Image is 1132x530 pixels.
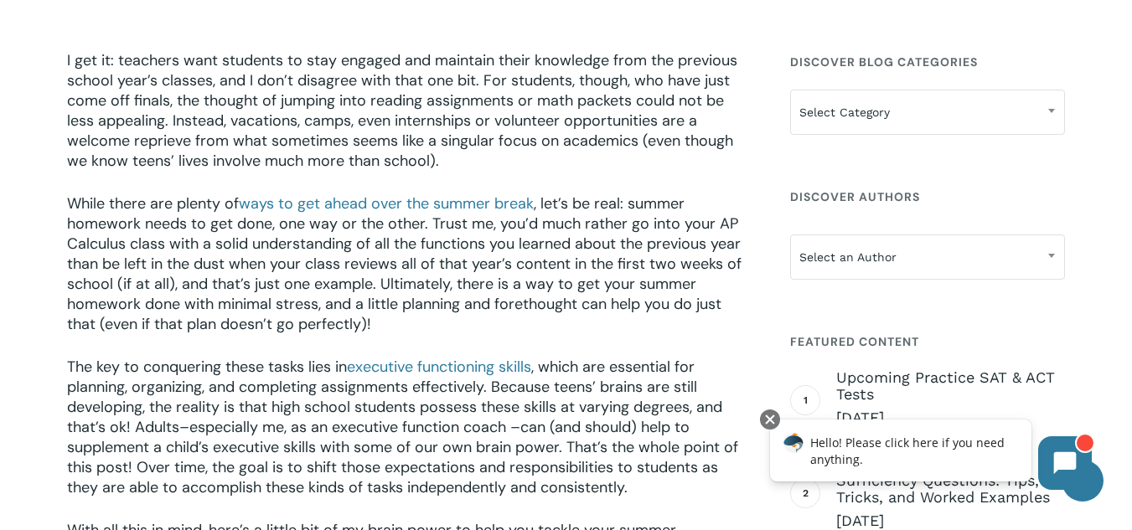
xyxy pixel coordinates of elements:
span: , which are essential for planning, organizing, and completing assignments effectively. Because t... [67,357,738,497]
span: , let’s be real: summer homework needs to get done, one way or the other. Trust me, you’d much ra... [67,193,742,334]
a: Upcoming Practice SAT & ACT Tests [DATE] [836,369,1065,428]
span: I get it: teachers want students to stay engaged and maintain their knowledge from the previous s... [67,50,737,171]
h4: Discover Authors [790,182,1065,212]
a: ways to get ahead over the summer break [239,193,534,214]
span: The key to conquering these tasks lies in [67,357,347,377]
span: Select Category [791,95,1064,130]
span: While there are plenty of [67,193,239,214]
h4: Discover Blog Categories [790,47,1065,77]
span: Select Category [790,90,1065,135]
span: Upcoming Practice SAT & ACT Tests [836,369,1065,403]
span: Select an Author [791,239,1064,275]
iframe: Chatbot [752,406,1109,507]
span: Select an Author [790,234,1065,280]
a: executive functioning skills [347,357,531,377]
h4: Featured Content [790,327,1065,357]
